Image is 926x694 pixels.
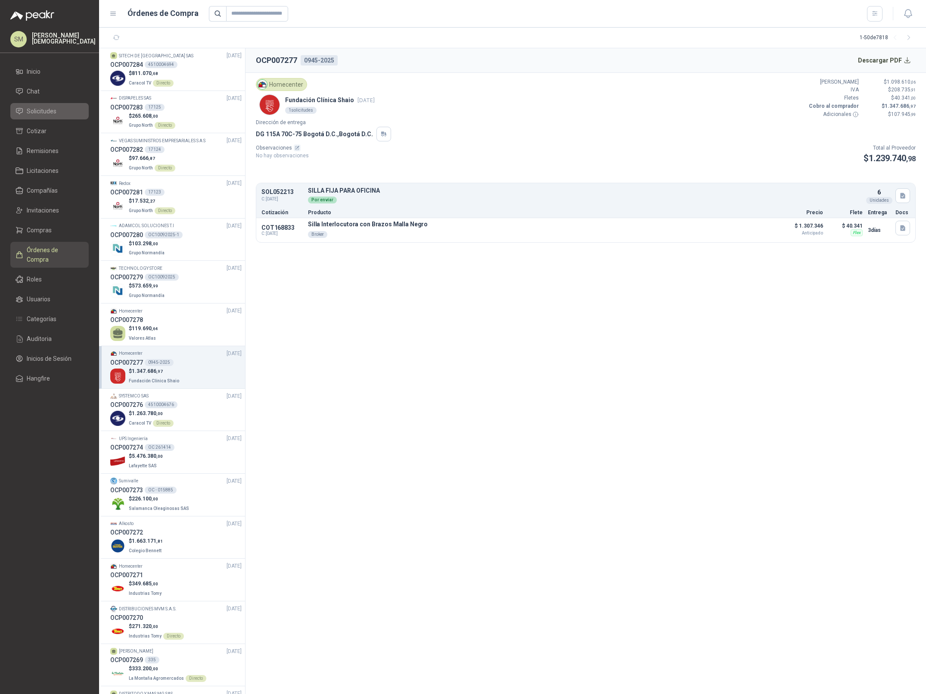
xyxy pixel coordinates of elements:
[129,452,163,460] p: $
[357,97,375,103] span: [DATE]
[132,198,155,204] span: 17.532
[910,96,916,100] span: ,00
[132,666,158,672] span: 333.200
[163,633,184,640] div: Directo
[129,410,174,418] p: $
[227,264,242,272] span: [DATE]
[110,605,117,612] img: Company Logo
[119,563,143,570] p: Homecenter
[32,32,96,44] p: [PERSON_NAME] [DEMOGRAPHIC_DATA]
[110,605,242,640] a: Company LogoDISTRIBUCIONES MVM S.A.S.[DATE] OCP007270Company Logo$271.320,00Industrias TomyDirecto
[110,443,143,452] h3: OCP007274
[119,648,153,655] p: [PERSON_NAME]
[27,146,59,156] span: Remisiones
[285,107,317,114] div: 1 solicitudes
[110,392,242,428] a: Company LogoSYSTEMCO SAS[DATE] OCP0072764510004676Company Logo$1.263.780,00Caracol TVDirecto
[308,221,428,228] p: Silla Interlocutora con Brazos Malla Negro
[145,359,174,366] div: 0945-2025
[110,179,242,215] a: Company LogoRedox[DATE] OCP00728117123Company Logo$17.532,27Grupo NorthDirecto
[119,478,138,485] p: Sumivalle
[110,478,117,485] img: Company Logo
[132,623,158,629] span: 271.320
[227,179,242,188] span: [DATE]
[261,224,303,231] p: COT168833
[261,210,303,215] p: Cotización
[227,137,242,145] span: [DATE]
[129,325,158,333] p: $
[110,230,143,240] h3: OCP007280
[10,123,89,139] a: Cotizar
[110,180,117,187] img: Company Logo
[129,495,191,503] p: $
[110,538,125,553] img: Company Logo
[10,10,54,21] img: Logo peakr
[256,119,916,127] p: Dirección de entrega
[119,222,174,229] p: ADAMCOL SOLUCIONES T.I
[152,241,158,246] span: ,00
[10,311,89,327] a: Categorías
[10,143,89,159] a: Remisiones
[110,477,242,513] a: Company LogoSumivalle[DATE] OCP007273OC - 015885Company Logo$226.100,00Salamanca Oleaginosas SAS
[110,570,143,580] h3: OCP007271
[807,86,859,94] p: IVA
[227,562,242,570] span: [DATE]
[227,222,242,230] span: [DATE]
[132,283,158,289] span: 573.659
[152,284,158,288] span: ,99
[129,197,175,205] p: $
[10,370,89,387] a: Hangfire
[110,308,117,315] img: Company Logo
[227,307,242,315] span: [DATE]
[153,420,174,427] div: Directo
[156,454,163,459] span: ,00
[227,647,242,656] span: [DATE]
[129,665,206,673] p: $
[110,265,117,272] img: Company Logo
[110,350,117,357] img: Company Logo
[152,71,158,76] span: ,68
[127,7,199,19] h1: Órdenes de Compra
[129,69,174,78] p: $
[864,110,916,119] p: $
[110,71,125,86] img: Company Logo
[110,94,242,130] a: Company LogoDISPAPELES SAS[DATE] OCP00728317125Company Logo$265.608,00Grupo NorthDirecto
[10,182,89,199] a: Compañías
[132,70,158,76] span: 811.070
[864,152,916,165] p: $
[129,506,189,511] span: Salamanca Oleaginosas SAS
[110,358,143,367] h3: OCP007277
[129,166,153,170] span: Grupo North
[119,265,162,272] p: TECHNOLOGY STORE
[132,155,155,161] span: 97.666
[308,210,775,215] p: Producto
[129,81,151,85] span: Caracol TV
[186,675,206,682] div: Directo
[807,94,859,102] p: Fletes
[910,80,916,84] span: ,06
[129,154,175,163] p: $
[910,88,916,92] span: ,91
[110,283,125,298] img: Company Logo
[110,435,117,442] img: Company Logo
[152,666,158,671] span: ,00
[132,325,158,331] span: 119.690
[132,496,158,502] span: 226.100
[110,315,143,325] h3: OCP007278
[10,63,89,80] a: Inicio
[129,367,181,375] p: $
[145,104,165,111] div: 17125
[110,528,143,537] h3: OCP007272
[27,106,56,116] span: Solicitudes
[119,308,143,315] p: Homecenter
[129,622,184,631] p: $
[27,87,40,96] span: Chat
[145,401,177,408] div: 4510004676
[909,104,916,109] span: ,97
[110,520,117,527] img: Company Logo
[27,294,50,304] span: Usuarios
[110,400,143,410] h3: OCP007276
[132,538,163,544] span: 1.663.171
[851,229,863,236] div: Flex
[227,477,242,485] span: [DATE]
[110,496,125,511] img: Company Logo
